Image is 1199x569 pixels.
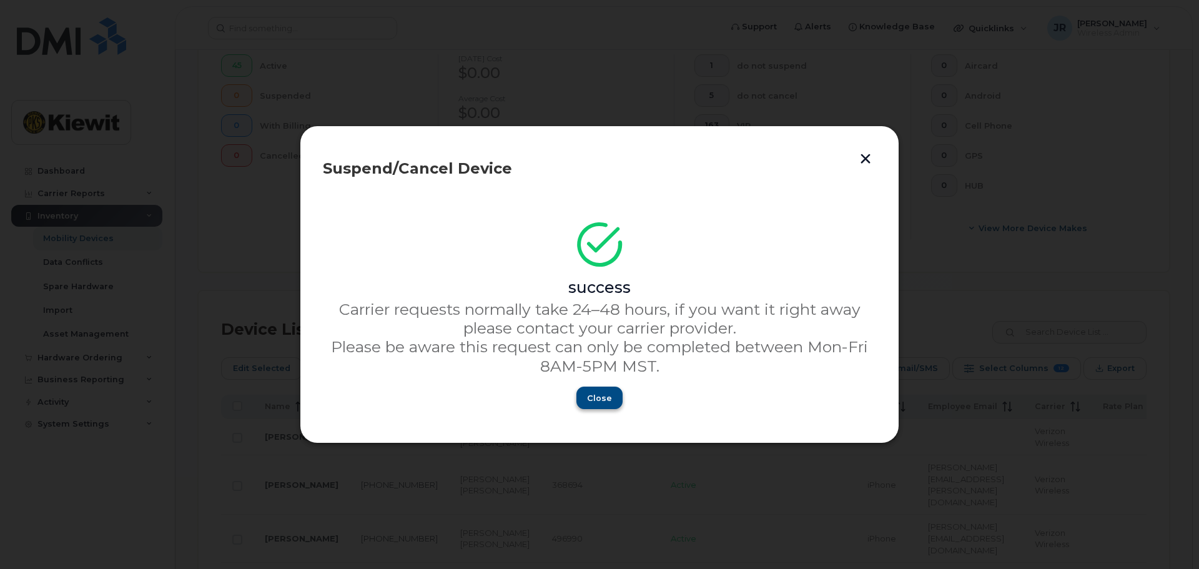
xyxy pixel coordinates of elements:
[323,337,876,375] p: Please be aware this request can only be completed between Mon-Fri 8AM-5PM MST.
[323,161,876,176] div: Suspend/Cancel Device
[323,278,876,297] div: success
[1145,515,1190,560] iframe: Messenger Launcher
[587,392,612,404] span: Close
[576,387,623,409] button: Close
[323,300,876,338] p: Carrier requests normally take 24–48 hours, if you want it right away please contact your carrier...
